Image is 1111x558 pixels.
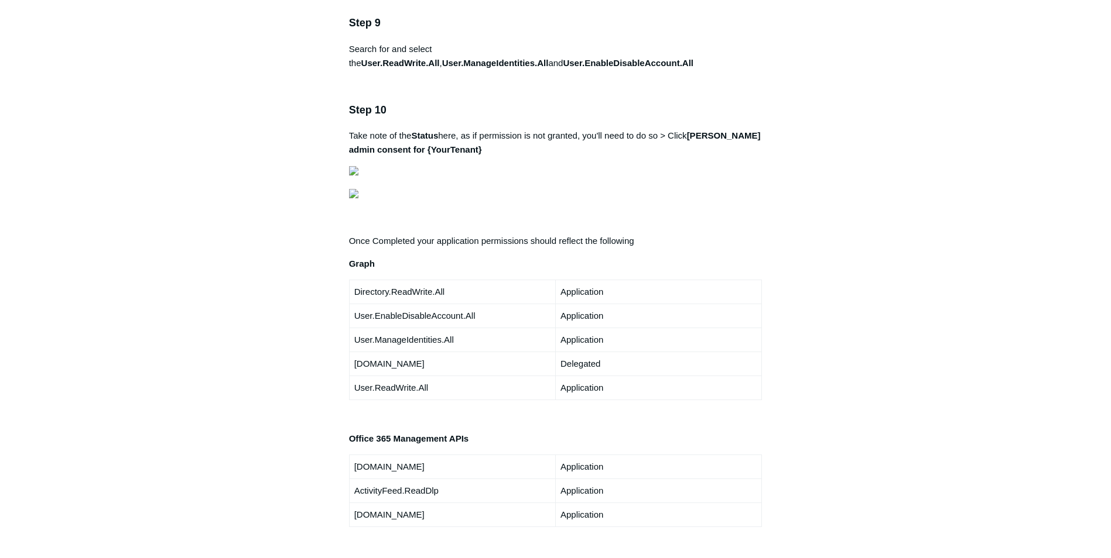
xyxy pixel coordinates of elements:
strong: User.ManageIdentities.All [442,58,549,68]
td: Directory.ReadWrite.All [349,280,555,304]
td: [DOMAIN_NAME] [349,352,555,376]
td: Application [555,455,761,479]
td: Application [555,376,761,400]
strong: Graph [349,259,375,268]
strong: User.ReadWrite.All [361,58,440,68]
p: Search for and select the [349,42,763,70]
td: User.ManageIdentities.All [349,328,555,352]
p: Once Completed your application permissions should reflect the following [349,234,763,248]
img: 28066014540947 [349,189,358,198]
td: Application [555,304,761,328]
td: [DOMAIN_NAME] [349,503,555,527]
td: Application [555,503,761,527]
p: Take note of the here, as if permission is not granted, you'll need to do so > Click [349,129,763,157]
td: [DOMAIN_NAME] [349,455,555,479]
td: User.EnableDisableAccount.All [349,304,555,328]
strong: Office 365 Management APIs [349,433,469,443]
span: , and [440,58,694,68]
td: Delegated [555,352,761,376]
td: User.ReadWrite.All [349,376,555,400]
img: 28065698722835 [349,166,358,175]
td: Application [555,479,761,503]
h3: Step 10 [349,102,763,119]
h3: Step 9 [349,15,763,32]
strong: Status [411,130,438,140]
td: Application [555,280,761,304]
td: Application [555,328,761,352]
td: ActivityFeed.ReadDlp [349,479,555,503]
strong: User.EnableDisableAccount.All [563,58,693,68]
